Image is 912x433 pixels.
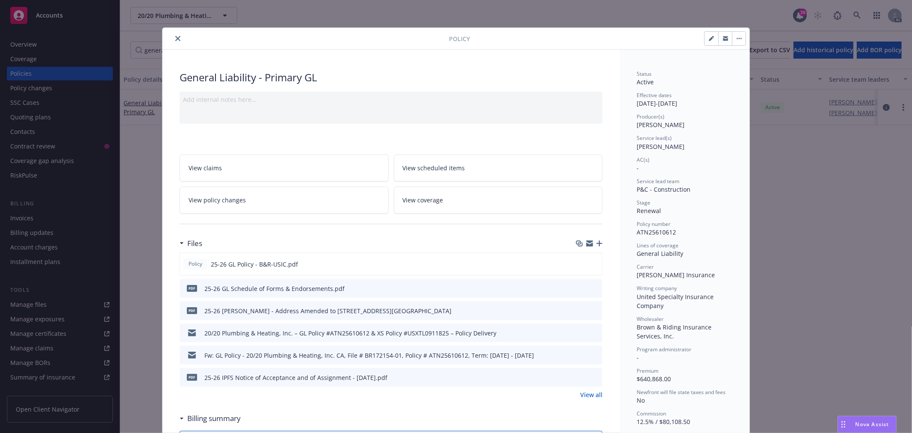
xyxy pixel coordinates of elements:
[180,238,202,249] div: Files
[637,164,639,172] span: -
[578,306,584,315] button: download file
[403,196,443,205] span: View coverage
[637,389,726,396] span: Newfront will file state taxes and fees
[578,284,584,293] button: download file
[856,421,889,428] span: Nova Assist
[204,284,345,293] div: 25-26 GL Schedule of Forms & Endorsements.pdf
[591,351,599,360] button: preview file
[637,346,691,353] span: Program administrator
[187,374,197,380] span: pdf
[180,413,241,424] div: Billing summary
[403,163,465,172] span: View scheduled items
[637,92,732,108] div: [DATE] - [DATE]
[637,375,671,383] span: $640,868.00
[637,207,661,215] span: Renewal
[187,413,241,424] h3: Billing summary
[637,293,715,310] span: United Specialty Insurance Company
[637,315,664,323] span: Wholesaler
[591,284,599,293] button: preview file
[637,134,672,142] span: Service lead(s)
[187,285,197,291] span: pdf
[637,178,679,185] span: Service lead team
[637,323,713,340] span: Brown & Riding Insurance Services, Inc.
[637,410,666,417] span: Commission
[578,351,584,360] button: download file
[204,329,496,338] div: 20/20 Plumbing & Heating, Inc. – GL Policy #ATN25610612 & XS Policy #USXTL0911825 – Policy Delivery
[189,163,222,172] span: View claims
[591,373,599,382] button: preview file
[637,242,679,249] span: Lines of coverage
[189,196,246,205] span: View policy changes
[204,351,534,360] div: Fw: GL Policy - 20/20 Plumbing & Heating, Inc. CA, File # BR172154-01, Policy # ATN25610612, Term...
[838,416,849,433] div: Drag to move
[180,187,389,214] a: View policy changes
[637,271,715,279] span: [PERSON_NAME] Insurance
[637,228,676,236] span: ATN25610612
[637,220,670,228] span: Policy number
[578,329,584,338] button: download file
[637,185,691,193] span: P&C - Construction
[637,418,690,426] span: 12.5% / $80,108.50
[838,416,897,433] button: Nova Assist
[637,70,652,77] span: Status
[449,34,470,43] span: Policy
[591,329,599,338] button: preview file
[637,142,685,151] span: [PERSON_NAME]
[211,260,298,269] span: 25-26 GL Policy - B&R-USIC.pdf
[637,249,683,258] span: General Liability
[394,187,603,214] a: View coverage
[183,95,599,104] div: Add internal notes here...
[187,307,197,314] span: pdf
[187,238,202,249] h3: Files
[637,113,664,120] span: Producer(s)
[637,396,645,404] span: No
[637,367,658,374] span: Premium
[591,306,599,315] button: preview file
[187,260,204,268] span: Policy
[580,390,602,399] a: View all
[637,156,649,163] span: AC(s)
[591,260,599,269] button: preview file
[637,199,650,206] span: Stage
[394,154,603,181] a: View scheduled items
[577,260,584,269] button: download file
[637,353,639,362] span: -
[637,92,672,99] span: Effective dates
[204,306,452,315] div: 25-26 [PERSON_NAME] - Address Amended to [STREET_ADDRESS][GEOGRAPHIC_DATA]
[637,263,654,270] span: Carrier
[637,78,654,86] span: Active
[204,373,387,382] div: 25-26 IPFS Notice of Acceptance and of Assignment - [DATE].pdf
[180,70,602,85] div: General Liability - Primary GL
[180,154,389,181] a: View claims
[637,121,685,129] span: [PERSON_NAME]
[173,33,183,44] button: close
[578,373,584,382] button: download file
[637,285,677,292] span: Writing company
